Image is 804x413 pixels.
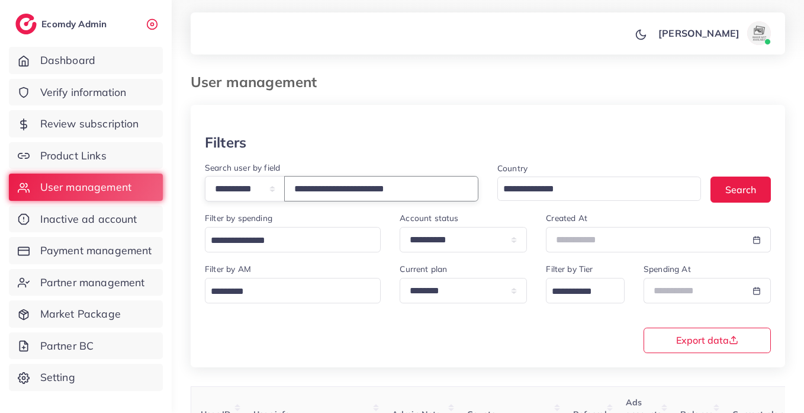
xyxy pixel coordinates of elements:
[9,269,163,296] a: Partner management
[676,335,738,345] span: Export data
[41,18,110,30] h2: Ecomdy Admin
[400,212,458,224] label: Account status
[644,263,691,275] label: Spending At
[548,283,609,301] input: Search for option
[9,79,163,106] a: Verify information
[497,162,528,174] label: Country
[747,21,771,45] img: avatar
[40,338,94,354] span: Partner BC
[205,162,280,174] label: Search user by field
[15,14,37,34] img: logo
[9,300,163,328] a: Market Package
[207,232,365,250] input: Search for option
[499,180,686,199] input: Search for option
[40,180,131,195] span: User management
[658,26,739,40] p: [PERSON_NAME]
[546,263,593,275] label: Filter by Tier
[40,85,127,100] span: Verify information
[546,212,587,224] label: Created At
[40,243,152,258] span: Payment management
[400,263,447,275] label: Current plan
[40,148,107,164] span: Product Links
[40,53,95,68] span: Dashboard
[9,364,163,391] a: Setting
[644,328,771,353] button: Export data
[40,370,75,385] span: Setting
[40,275,145,290] span: Partner management
[652,21,776,45] a: [PERSON_NAME]avatar
[205,212,272,224] label: Filter by spending
[546,278,625,303] div: Search for option
[205,278,381,303] div: Search for option
[191,73,326,91] h3: User management
[205,227,381,252] div: Search for option
[9,206,163,233] a: Inactive ad account
[9,110,163,137] a: Review subscription
[9,237,163,264] a: Payment management
[9,47,163,74] a: Dashboard
[497,177,701,201] div: Search for option
[710,177,771,202] button: Search
[40,306,121,322] span: Market Package
[9,142,163,169] a: Product Links
[9,174,163,201] a: User management
[15,14,110,34] a: logoEcomdy Admin
[40,116,139,132] span: Review subscription
[9,332,163,360] a: Partner BC
[40,212,137,227] span: Inactive ad account
[205,134,246,151] h3: Filters
[205,263,251,275] label: Filter by AM
[207,283,365,301] input: Search for option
